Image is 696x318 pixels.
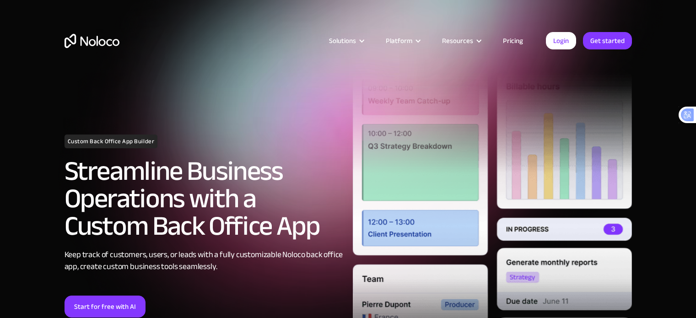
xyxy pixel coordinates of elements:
[374,35,431,47] div: Platform
[65,135,158,148] h1: Custom Back Office App Builder
[329,35,356,47] div: Solutions
[65,157,344,240] h2: Streamline Business Operations with a Custom Back Office App
[442,35,473,47] div: Resources
[431,35,491,47] div: Resources
[65,249,344,273] div: Keep track of customers, users, or leads with a fully customizable Noloco back office app, create...
[491,35,534,47] a: Pricing
[546,32,576,49] a: Login
[65,34,119,48] a: home
[583,32,632,49] a: Get started
[386,35,412,47] div: Platform
[318,35,374,47] div: Solutions
[65,296,146,318] a: Start for free with AI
